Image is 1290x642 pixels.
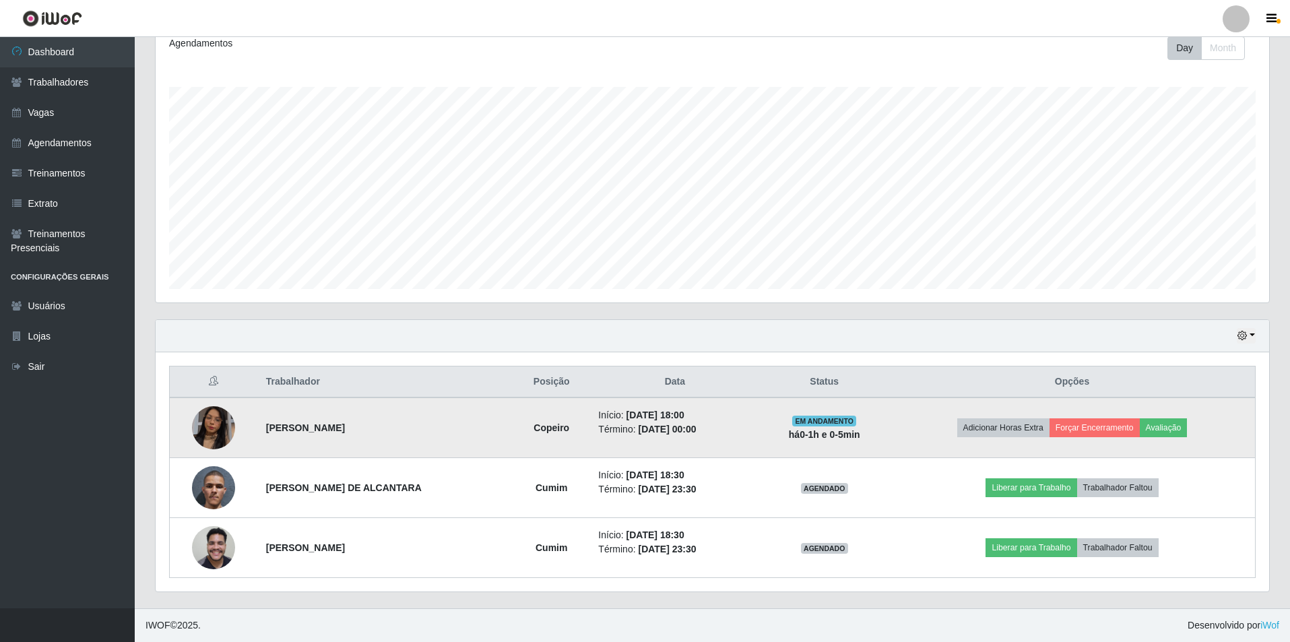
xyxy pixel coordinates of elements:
[789,429,860,440] strong: há 0-1 h e 0-5 min
[792,416,856,426] span: EM ANDAMENTO
[146,618,201,633] span: © 2025 .
[534,422,569,433] strong: Copeiro
[598,422,751,437] li: Término:
[192,449,235,526] img: 1730850583959.jpeg
[626,410,684,420] time: [DATE] 18:00
[536,542,567,553] strong: Cumim
[598,542,751,556] li: Término:
[626,470,684,480] time: [DATE] 18:30
[266,482,422,493] strong: [PERSON_NAME] DE ALCANTARA
[1167,36,1256,60] div: Toolbar with button groups
[986,478,1076,497] button: Liberar para Trabalho
[266,422,345,433] strong: [PERSON_NAME]
[192,519,235,576] img: 1750720776565.jpeg
[1140,418,1188,437] button: Avaliação
[598,468,751,482] li: Início:
[889,366,1256,398] th: Opções
[536,482,567,493] strong: Cumim
[598,482,751,496] li: Término:
[638,544,696,554] time: [DATE] 23:30
[1188,618,1279,633] span: Desenvolvido por
[801,483,848,494] span: AGENDADO
[801,543,848,554] span: AGENDADO
[1077,478,1159,497] button: Trabalhador Faltou
[957,418,1050,437] button: Adicionar Horas Extra
[266,542,345,553] strong: [PERSON_NAME]
[590,366,759,398] th: Data
[146,620,170,631] span: IWOF
[759,366,889,398] th: Status
[1260,620,1279,631] a: iWof
[1050,418,1140,437] button: Forçar Encerramento
[1167,36,1245,60] div: First group
[258,366,513,398] th: Trabalhador
[1201,36,1245,60] button: Month
[513,366,590,398] th: Posição
[1167,36,1202,60] button: Day
[598,528,751,542] li: Início:
[169,36,610,51] div: Agendamentos
[638,424,696,435] time: [DATE] 00:00
[598,408,751,422] li: Início:
[638,484,696,494] time: [DATE] 23:30
[626,529,684,540] time: [DATE] 18:30
[22,10,82,27] img: CoreUI Logo
[986,538,1076,557] button: Liberar para Trabalho
[1077,538,1159,557] button: Trabalhador Faltou
[192,389,235,466] img: 1748697228135.jpeg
